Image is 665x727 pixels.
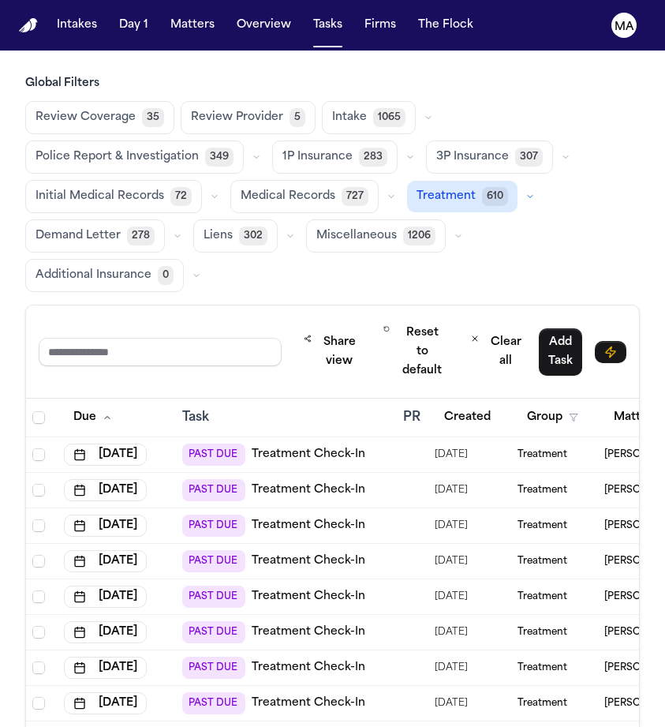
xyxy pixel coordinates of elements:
[539,328,582,376] button: Add Task
[204,228,233,244] span: Liens
[19,18,38,33] img: Finch Logo
[193,219,278,253] button: Liens302
[332,110,367,126] span: Intake
[230,180,379,213] button: Medical Records727
[50,11,103,39] button: Intakes
[272,141,398,174] button: 1P Insurance283
[306,219,446,253] button: Miscellaneous1206
[181,101,316,134] button: Review Provider5
[461,328,532,376] button: Clear all
[374,318,454,385] button: Reset to default
[282,149,353,165] span: 1P Insurance
[35,189,164,204] span: Initial Medical Records
[25,180,202,213] button: Initial Medical Records72
[170,187,192,206] span: 72
[595,341,626,363] button: Immediate Task
[25,219,165,253] button: Demand Letter278
[142,108,164,127] span: 35
[127,227,155,245] span: 278
[373,108,405,127] span: 1065
[412,11,480,39] button: The Flock
[407,181,517,212] button: Treatment610
[25,141,244,174] button: Police Report & Investigation349
[290,108,305,127] span: 5
[35,149,199,165] span: Police Report & Investigation
[359,148,387,167] span: 283
[25,101,174,134] button: Review Coverage35
[316,228,397,244] span: Miscellaneous
[164,11,221,39] button: Matters
[35,268,151,283] span: Additional Insurance
[239,227,267,245] span: 302
[403,227,435,245] span: 1206
[205,148,233,167] span: 349
[241,189,335,204] span: Medical Records
[158,266,174,285] span: 0
[35,110,136,126] span: Review Coverage
[358,11,402,39] button: Firms
[436,149,509,165] span: 3P Insurance
[417,189,476,204] span: Treatment
[294,328,368,376] button: Share view
[113,11,155,39] button: Day 1
[191,110,283,126] span: Review Provider
[426,141,553,174] button: 3P Insurance307
[19,18,38,33] a: Home
[515,148,543,167] span: 307
[482,187,508,206] span: 610
[25,259,184,292] button: Additional Insurance0
[342,187,368,206] span: 727
[307,11,349,39] button: Tasks
[35,228,121,244] span: Demand Letter
[25,76,640,92] h3: Global Filters
[230,11,297,39] button: Overview
[322,101,416,134] button: Intake1065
